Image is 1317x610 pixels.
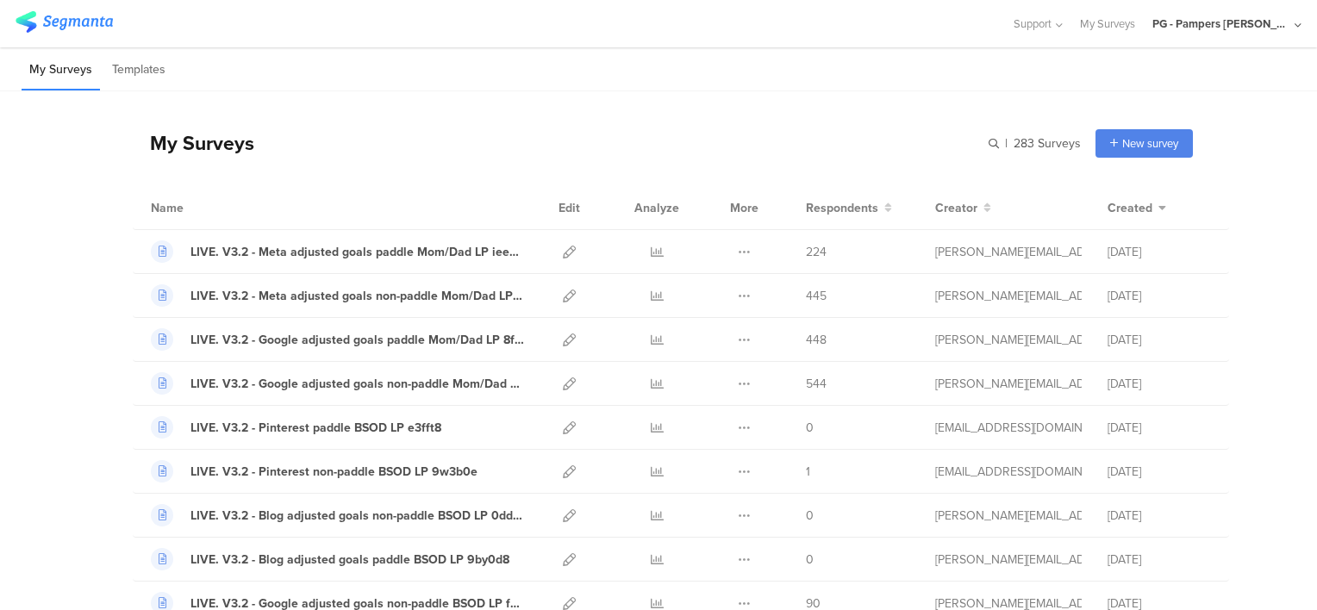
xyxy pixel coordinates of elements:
button: Created [1108,199,1166,217]
div: LIVE. V3.2 - Pinterest non-paddle BSOD LP 9w3b0e [190,463,477,481]
span: 0 [806,507,814,525]
div: PG - Pampers [PERSON_NAME] [1152,16,1290,32]
div: aguiar.s@pg.com [935,375,1082,393]
span: 544 [806,375,827,393]
div: LIVE. V3.2 - Google adjusted goals non-paddle Mom/Dad LP 42vc37 [190,375,525,393]
div: [DATE] [1108,463,1211,481]
a: LIVE. V3.2 - Google adjusted goals paddle Mom/Dad LP 8fx90a [151,328,525,351]
div: LIVE. V3.2 - Google adjusted goals paddle Mom/Dad LP 8fx90a [190,331,525,349]
div: [DATE] [1108,375,1211,393]
a: LIVE. V3.2 - Pinterest paddle BSOD LP e3fft8 [151,416,441,439]
button: Respondents [806,199,892,217]
a: LIVE. V3.2 - Pinterest non-paddle BSOD LP 9w3b0e [151,460,477,482]
div: LIVE. V3.2 - Meta adjusted goals paddle Mom/Dad LP iee78e [190,243,525,261]
div: LIVE. V3.2 - Meta adjusted goals non-paddle Mom/Dad LP afxe35 [190,287,525,305]
span: Respondents [806,199,878,217]
span: 0 [806,551,814,569]
button: Creator [935,199,991,217]
div: [DATE] [1108,243,1211,261]
span: Created [1108,199,1152,217]
div: Edit [551,186,588,229]
li: My Surveys [22,50,100,90]
div: aguiar.s@pg.com [935,243,1082,261]
div: LIVE. V3.2 - Blog adjusted goals paddle BSOD LP 9by0d8 [190,551,509,569]
div: [DATE] [1108,287,1211,305]
span: 283 Surveys [1014,134,1081,152]
div: aguiar.s@pg.com [935,287,1082,305]
div: [DATE] [1108,507,1211,525]
a: LIVE. V3.2 - Blog adjusted goals paddle BSOD LP 9by0d8 [151,548,509,570]
div: [DATE] [1108,331,1211,349]
div: Name [151,199,254,217]
img: segmanta logo [16,11,113,33]
div: hougui.yh.1@pg.com [935,419,1082,437]
span: Creator [935,199,977,217]
span: 445 [806,287,827,305]
div: LIVE. V3.2 - Pinterest paddle BSOD LP e3fft8 [190,419,441,437]
span: 0 [806,419,814,437]
a: LIVE. V3.2 - Blog adjusted goals non-paddle BSOD LP 0dd60g [151,504,525,526]
span: 448 [806,331,827,349]
div: My Surveys [133,128,254,158]
span: | [1002,134,1010,152]
div: hougui.yh.1@pg.com [935,463,1082,481]
span: 1 [806,463,810,481]
div: aguiar.s@pg.com [935,331,1082,349]
div: Analyze [631,186,683,229]
div: LIVE. V3.2 - Blog adjusted goals non-paddle BSOD LP 0dd60g [190,507,525,525]
div: aguiar.s@pg.com [935,551,1082,569]
span: Support [1014,16,1052,32]
li: Templates [104,50,173,90]
span: 224 [806,243,827,261]
span: New survey [1122,135,1178,152]
div: [DATE] [1108,419,1211,437]
div: More [726,186,763,229]
div: aguiar.s@pg.com [935,507,1082,525]
div: [DATE] [1108,551,1211,569]
a: LIVE. V3.2 - Meta adjusted goals paddle Mom/Dad LP iee78e [151,240,525,263]
a: LIVE. V3.2 - Google adjusted goals non-paddle Mom/Dad LP 42vc37 [151,372,525,395]
a: LIVE. V3.2 - Meta adjusted goals non-paddle Mom/Dad LP afxe35 [151,284,525,307]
